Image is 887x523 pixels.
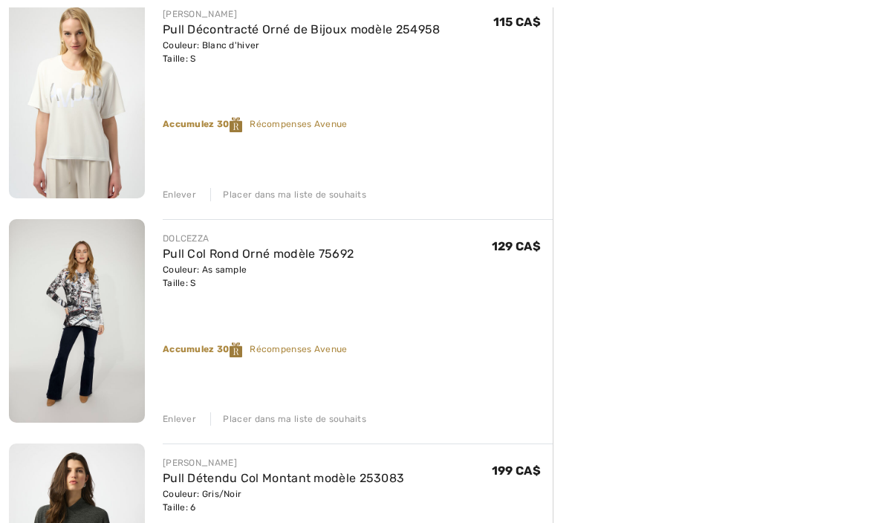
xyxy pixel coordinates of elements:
img: Reward-Logo.svg [230,342,243,357]
strong: Accumulez 30 [163,344,250,354]
a: Pull Détendu Col Montant modèle 253083 [163,471,404,485]
div: Placer dans ma liste de souhaits [210,188,366,201]
div: [PERSON_NAME] [163,456,404,470]
a: Pull Décontracté Orné de Bijoux modèle 254958 [163,22,441,36]
span: 115 CA$ [493,15,541,29]
a: Pull Col Rond Orné modèle 75692 [163,247,354,261]
strong: Accumulez 30 [163,119,250,129]
span: 199 CA$ [492,464,541,478]
div: Enlever [163,188,196,201]
div: Couleur: Gris/Noir Taille: 6 [163,487,404,514]
div: Couleur: Blanc d'hiver Taille: S [163,39,441,65]
img: Reward-Logo.svg [230,117,243,132]
div: Récompenses Avenue [163,342,553,357]
div: [PERSON_NAME] [163,7,441,21]
div: Couleur: As sample Taille: S [163,263,354,290]
div: DOLCEZZA [163,232,354,245]
img: Pull Col Rond Orné modèle 75692 [9,219,145,423]
div: Placer dans ma liste de souhaits [210,412,366,426]
div: Enlever [163,412,196,426]
span: 129 CA$ [492,239,541,253]
div: Récompenses Avenue [163,117,553,132]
